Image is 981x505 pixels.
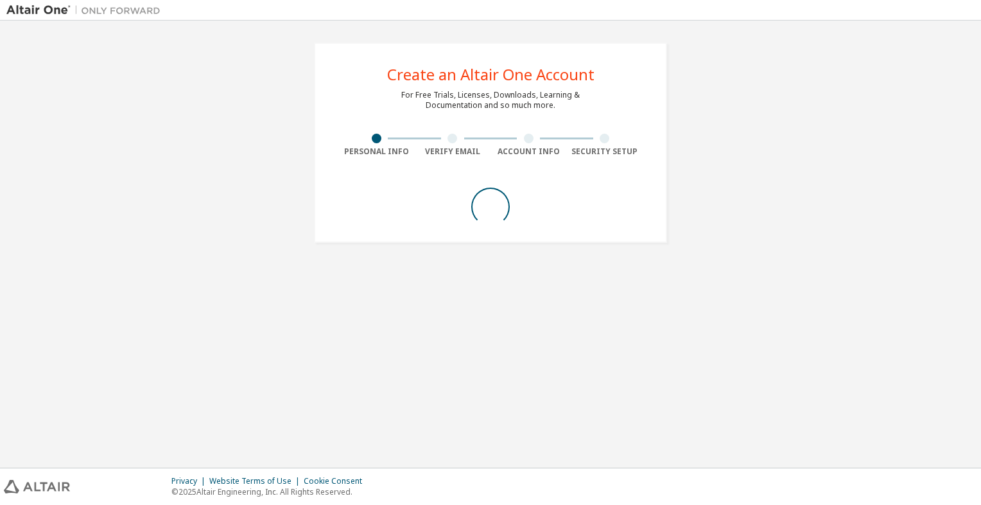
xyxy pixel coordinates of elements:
p: © 2025 Altair Engineering, Inc. All Rights Reserved. [171,486,370,497]
div: Security Setup [567,146,643,157]
div: Website Terms of Use [209,476,304,486]
div: For Free Trials, Licenses, Downloads, Learning & Documentation and so much more. [401,90,580,111]
img: Altair One [6,4,167,17]
div: Cookie Consent [304,476,370,486]
div: Verify Email [415,146,491,157]
img: altair_logo.svg [4,480,70,493]
div: Personal Info [338,146,415,157]
div: Account Info [490,146,567,157]
div: Privacy [171,476,209,486]
div: Create an Altair One Account [387,67,595,82]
